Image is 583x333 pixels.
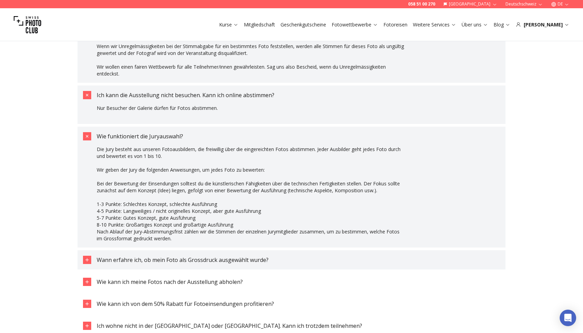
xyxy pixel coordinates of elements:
[97,43,404,57] p: Wenn wir Unregelmässigkeiten bei der Stimmabgabe für ein bestimmtes Foto feststellen, werden alle...
[329,20,381,30] button: Fotowettbewerbe
[78,127,505,146] button: Wie funktioniert die Juryauswahl?
[97,166,404,173] p: Wir geben der Jury die folgenden Anweisungen, um jedes Foto zu bewerten:
[97,208,404,215] li: 4-5 Punkte: Langweiliges / nicht originelles Konzept, aber gute Ausführung
[281,21,326,28] a: Geschenkgutscheine
[97,215,404,221] li: 5-7 Punkte: Gutes Konzept, gute Ausführung
[332,21,378,28] a: Fotowettbewerbe
[97,278,243,286] span: Wie kann ich meine Fotos nach der Ausstellung abholen?
[97,300,274,308] span: Wie kann ich von dem 50% Rabatt für Fotoeinsendungen profitieren?
[97,228,404,242] p: Nach Ablauf der Jury-Abstimmungsfrist zählen wir die Stimmen der einzelnen Jurymitglieder zusamme...
[410,20,459,30] button: Weitere Services
[78,250,505,269] button: Wann erfahre ich, ob mein Foto als Grossdruck ausgewählt wurde?
[97,146,404,248] div: Wie funktioniert die Juryauswahl?
[413,21,456,28] a: Weitere Services
[216,20,241,30] button: Kurse
[14,11,41,38] img: Swiss photo club
[97,105,404,124] div: Ich kann die Ausstellung nicht besuchen. Kann ich online abstimmen?
[97,180,404,194] p: Bei der Bewertung der Einsendungen solltest du die künstlerischen Fähigkeiten über die technische...
[97,133,183,140] span: Wie funktioniert die Juryauswahl?
[491,20,513,30] button: Blog
[244,21,275,28] a: Mitgliedschaft
[97,146,404,160] p: Die Jury besteht aus unseren Fotoausbildern, die freiwillig über die eingereichten Fotos abstimme...
[97,256,269,264] span: Wann erfahre ich, ob mein Foto als Grossdruck ausgewählt wurde?
[381,20,410,30] button: Fotoreisen
[383,21,407,28] a: Fotoreisen
[560,310,576,326] div: Open Intercom Messenger
[78,272,505,291] button: Wie kann ich meine Fotos nach der Ausstellung abholen?
[78,294,505,313] button: Wie kann ich von dem 50% Rabatt für Fotoeinsendungen profitieren?
[78,85,505,105] button: Ich kann die Ausstellung nicht besuchen. Kann ich online abstimmen?
[408,1,435,7] a: 058 51 00 270
[493,21,510,28] a: Blog
[516,21,569,28] div: [PERSON_NAME]
[459,20,491,30] button: Über uns
[278,20,329,30] button: Geschenkgutscheine
[462,21,488,28] a: Über uns
[219,21,238,28] a: Kurse
[97,322,362,330] span: Ich wohne nicht in der [GEOGRAPHIC_DATA] oder [GEOGRAPHIC_DATA]. Kann ich trotzdem teilnehmen?
[97,201,404,208] li: 1-3 Punkte: Schlechtes Konzept, schlechte Ausführung
[97,221,404,228] li: 8-10 Punkte: Großartiges Konzept und großartige Ausführung
[97,64,404,77] p: Wir wollen einen fairen Wettbewerb für alle Teilnehmer/innen gewährleisten. Sag uns also Bescheid...
[241,20,278,30] button: Mitgliedschaft
[97,91,274,99] span: Ich kann die Ausstellung nicht besuchen. Kann ich online abstimmen?
[97,105,404,112] p: Nur Besucher der Galerie dürfen für Fotos abstimmen.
